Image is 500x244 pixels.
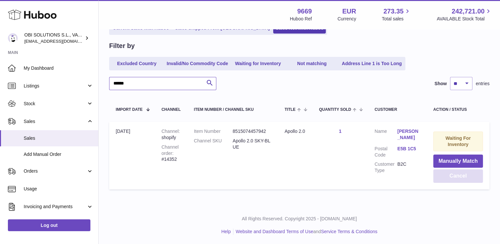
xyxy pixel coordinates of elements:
div: Channel [161,108,181,112]
dd: 8515074457942 [233,128,272,134]
a: Address Line 1 is Too Long [340,58,404,69]
strong: Waiting For Inventory [445,135,470,147]
img: hello@myobistore.com [8,33,18,43]
span: Quantity Sold [319,108,351,112]
a: 1 [339,129,342,134]
div: Apollo 2.0 [285,128,306,134]
strong: EUR [342,7,356,16]
span: Invoicing and Payments [24,204,86,210]
a: Excluded Country [110,58,163,69]
a: 273.35 Total sales [382,7,411,22]
a: [PERSON_NAME] [397,128,420,141]
a: Not matching [286,58,338,69]
a: Invalid/No Commodity Code [164,58,230,69]
div: Customer [374,108,420,112]
div: Huboo Ref [290,16,312,22]
a: Service Terms & Conditions [321,229,377,234]
span: Total sales [382,16,411,22]
li: and [233,229,377,235]
span: Sales [24,135,93,141]
strong: 9669 [297,7,312,16]
a: Help [221,229,231,234]
a: 242,721.00 AVAILABLE Stock Total [437,7,492,22]
div: shopify [161,128,181,141]
div: #14352 [161,144,181,163]
p: All Rights Reserved. Copyright 2025 - [DOMAIN_NAME] [104,216,495,222]
span: entries [476,81,489,87]
span: Usage [24,186,93,192]
span: 242,721.00 [452,7,485,16]
a: Waiting for Inventory [232,58,284,69]
span: Sales [24,118,86,125]
span: [EMAIL_ADDRESS][DOMAIN_NAME] [24,38,97,44]
h2: Filter by [109,41,135,50]
dd: Apollo 2.0 SKY-BLUE [233,138,272,150]
span: Import date [116,108,143,112]
dt: Name [374,128,397,142]
span: Add Manual Order [24,151,93,158]
dt: Channel SKU [194,138,233,150]
a: Website and Dashboard Terms of Use [236,229,313,234]
dt: Item Number [194,128,233,134]
strong: Channel [161,129,180,134]
span: AVAILABLE Stock Total [437,16,492,22]
dt: Customer Type [374,161,397,174]
span: Stock [24,101,86,107]
span: Listings [24,83,86,89]
strong: Channel order [161,144,179,156]
label: Show [435,81,447,87]
span: 273.35 [383,7,403,16]
button: Manually Match [433,155,483,168]
div: Item Number / Channel SKU [194,108,272,112]
span: Orders [24,168,86,174]
div: Action / Status [433,108,483,112]
div: Currency [338,16,356,22]
dd: B2C [397,161,420,174]
a: Log out [8,219,90,231]
div: OBI SOLUTIONS S.L., VAT: B70911078 [24,32,83,44]
a: E5B 1C5 [397,146,420,152]
span: Title [285,108,296,112]
dt: Postal Code [374,146,397,158]
span: My Dashboard [24,65,93,71]
td: [DATE] [109,122,155,189]
button: Cancel [433,169,483,183]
